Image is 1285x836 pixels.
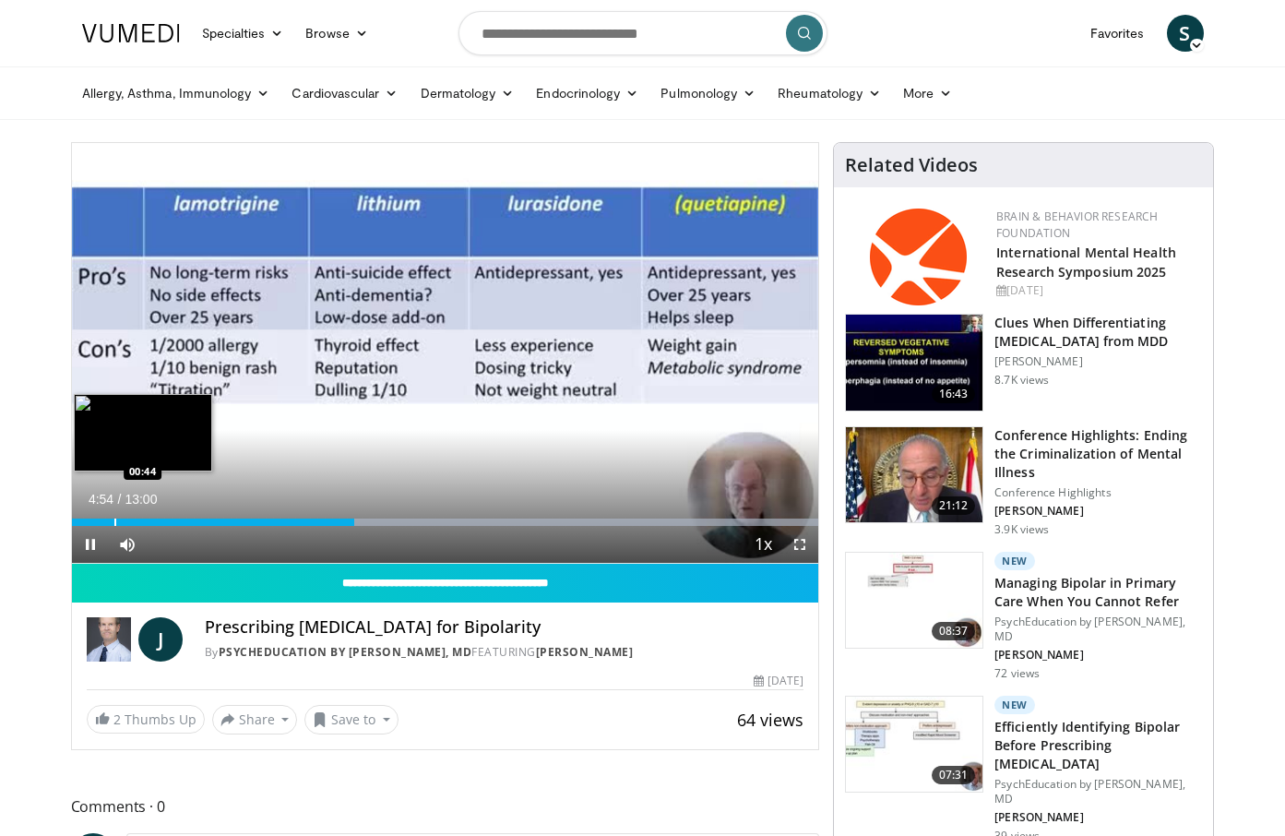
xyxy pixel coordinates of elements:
a: Dermatology [410,75,526,112]
input: Search topics, interventions [458,11,827,55]
button: Mute [109,526,146,563]
a: Brain & Behavior Research Foundation [996,209,1158,241]
div: [DATE] [996,282,1198,299]
img: 93ffff33-031b-405f-9290-bb3092a202dd.150x105_q85_crop-smart_upscale.jpg [846,553,982,649]
img: a6520382-d332-4ed3-9891-ee688fa49237.150x105_q85_crop-smart_upscale.jpg [846,315,982,411]
span: 13:00 [125,492,157,507]
a: Specialties [191,15,295,52]
h3: Managing Bipolar in Primary Care When You Cannot Refer [994,574,1202,611]
a: Pulmonology [649,75,767,112]
a: Cardiovascular [280,75,409,112]
a: Allergy, Asthma, Immunology [71,75,281,112]
a: Favorites [1079,15,1156,52]
video-js: Video Player [72,143,819,564]
p: New [994,696,1035,714]
a: Endocrinology [525,75,649,112]
a: 21:12 Conference Highlights: Ending the Criminalization of Mental Illness Conference Highlights [... [845,426,1202,537]
a: More [892,75,963,112]
button: Save to [304,705,399,734]
a: J [138,617,183,662]
h4: Related Videos [845,154,978,176]
a: Rheumatology [767,75,892,112]
span: 4:54 [89,492,113,507]
div: [DATE] [754,673,803,689]
img: 1419e6f0-d69a-482b-b3ae-1573189bf46e.150x105_q85_crop-smart_upscale.jpg [846,427,982,523]
button: Playback Rate [744,526,781,563]
h3: Conference Highlights: Ending the Criminalization of Mental Illness [994,426,1202,482]
img: PsychEducation by James Phelps, MD [87,617,131,662]
span: / [118,492,122,507]
a: [PERSON_NAME] [536,644,634,660]
img: bb766ca4-1a7a-496c-a5bd-5a4a5d6b6623.150x105_q85_crop-smart_upscale.jpg [846,697,982,793]
p: New [994,552,1035,570]
a: S [1167,15,1204,52]
a: International Mental Health Research Symposium 2025 [996,244,1176,281]
p: 8.7K views [994,373,1049,388]
button: Fullscreen [781,526,818,563]
h4: Prescribing [MEDICAL_DATA] for Bipolarity [205,617,804,638]
span: 64 views [737,709,803,731]
p: 3.9K views [994,522,1049,537]
span: 08:37 [932,622,976,640]
h3: Efficiently Identifying Bipolar Before Prescribing [MEDICAL_DATA] [994,718,1202,773]
span: 16:43 [932,385,976,403]
button: Pause [72,526,109,563]
a: 08:37 New Managing Bipolar in Primary Care When You Cannot Refer PsychEducation by [PERSON_NAME],... [845,552,1202,681]
img: 6bc95fc0-882d-4061-9ebb-ce70b98f0866.png.150x105_q85_autocrop_double_scale_upscale_version-0.2.png [870,209,967,305]
p: 72 views [994,666,1040,681]
img: image.jpeg [74,394,212,472]
a: 2 Thumbs Up [87,705,205,734]
span: Comments 0 [71,794,820,818]
p: Conference Highlights [994,485,1202,500]
button: Share [212,705,298,734]
div: By FEATURING [205,644,804,661]
p: [PERSON_NAME] [994,354,1202,369]
p: [PERSON_NAME] [994,648,1202,663]
p: PsychEducation by [PERSON_NAME], MD [994,615,1202,644]
h3: Clues When Differentiating [MEDICAL_DATA] from MDD [994,314,1202,351]
a: 16:43 Clues When Differentiating [MEDICAL_DATA] from MDD [PERSON_NAME] 8.7K views [845,314,1202,412]
span: 2 [113,711,121,728]
p: [PERSON_NAME] [994,504,1202,519]
span: 21:12 [932,496,976,515]
span: 07:31 [932,766,976,784]
a: Browse [294,15,379,52]
img: VuMedi Logo [82,24,180,42]
a: PsychEducation by [PERSON_NAME], MD [219,644,472,660]
p: PsychEducation by [PERSON_NAME], MD [994,777,1202,806]
p: [PERSON_NAME] [994,810,1202,825]
div: Progress Bar [72,519,819,526]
